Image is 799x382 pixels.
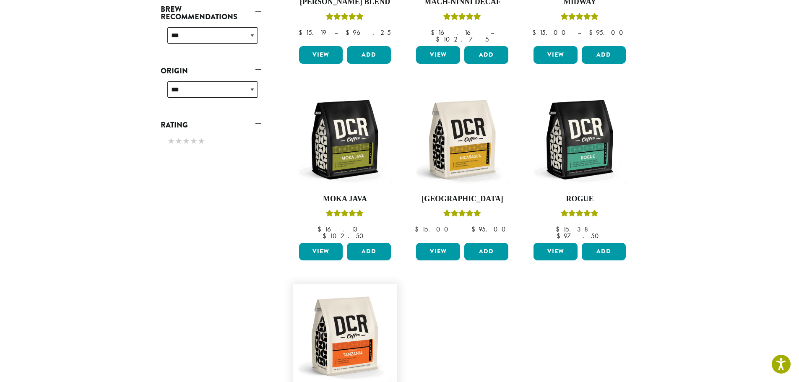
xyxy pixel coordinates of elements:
a: Brew Recommendations [161,2,261,24]
img: DCR-12oz-Rogue-Stock-scaled.png [531,91,628,188]
span: $ [436,35,443,44]
bdi: 95.00 [589,28,627,37]
div: Rated 5.00 out of 5 [443,12,481,24]
span: $ [532,28,539,37]
span: $ [556,225,563,234]
a: View [299,243,343,260]
span: – [334,28,338,37]
span: ★ [198,135,205,147]
div: Rating [161,132,261,151]
h4: [GEOGRAPHIC_DATA] [414,195,510,204]
a: Rating [161,118,261,132]
div: Rated 5.00 out of 5 [561,12,599,24]
bdi: 97.50 [557,231,603,240]
span: ★ [182,135,190,147]
img: DCR-12oz-Nicaragua-Stock-scaled.png [414,91,510,188]
button: Add [582,243,626,260]
a: RogueRated 5.00 out of 5 [531,91,628,240]
a: Moka JavaRated 5.00 out of 5 [297,91,393,240]
h4: Rogue [531,195,628,204]
span: $ [415,225,422,234]
span: – [578,28,581,37]
bdi: 15.00 [532,28,570,37]
span: – [600,225,604,234]
span: – [491,28,494,37]
bdi: 15.38 [556,225,592,234]
bdi: 102.75 [436,35,489,44]
img: DCR-12oz-Moka-Java-Stock-scaled.png [297,91,393,188]
a: View [534,243,578,260]
span: ★ [167,135,175,147]
bdi: 15.19 [299,28,326,37]
h4: Moka Java [297,195,393,204]
div: Rated 4.67 out of 5 [326,12,364,24]
a: View [299,46,343,64]
bdi: 16.16 [431,28,483,37]
span: ★ [175,135,182,147]
span: $ [299,28,306,37]
span: $ [323,231,330,240]
bdi: 96.25 [346,28,391,37]
div: Rated 5.00 out of 5 [443,208,481,221]
button: Add [464,243,508,260]
span: – [369,225,372,234]
bdi: 95.00 [471,225,510,234]
span: $ [589,28,596,37]
button: Add [582,46,626,64]
a: View [534,46,578,64]
span: $ [471,225,479,234]
span: – [460,225,463,234]
bdi: 102.50 [323,231,367,240]
button: Add [347,46,391,64]
button: Add [464,46,508,64]
span: $ [557,231,564,240]
span: ★ [190,135,198,147]
div: Rated 5.00 out of 5 [561,208,599,221]
a: View [416,46,460,64]
div: Rated 5.00 out of 5 [326,208,364,221]
a: Origin [161,64,261,78]
button: Add [347,243,391,260]
span: $ [346,28,353,37]
span: $ [318,225,325,234]
span: $ [431,28,438,37]
bdi: 16.13 [318,225,361,234]
a: View [416,243,460,260]
a: [GEOGRAPHIC_DATA]Rated 5.00 out of 5 [414,91,510,240]
bdi: 15.00 [415,225,452,234]
div: Brew Recommendations [161,24,261,54]
div: Origin [161,78,261,108]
